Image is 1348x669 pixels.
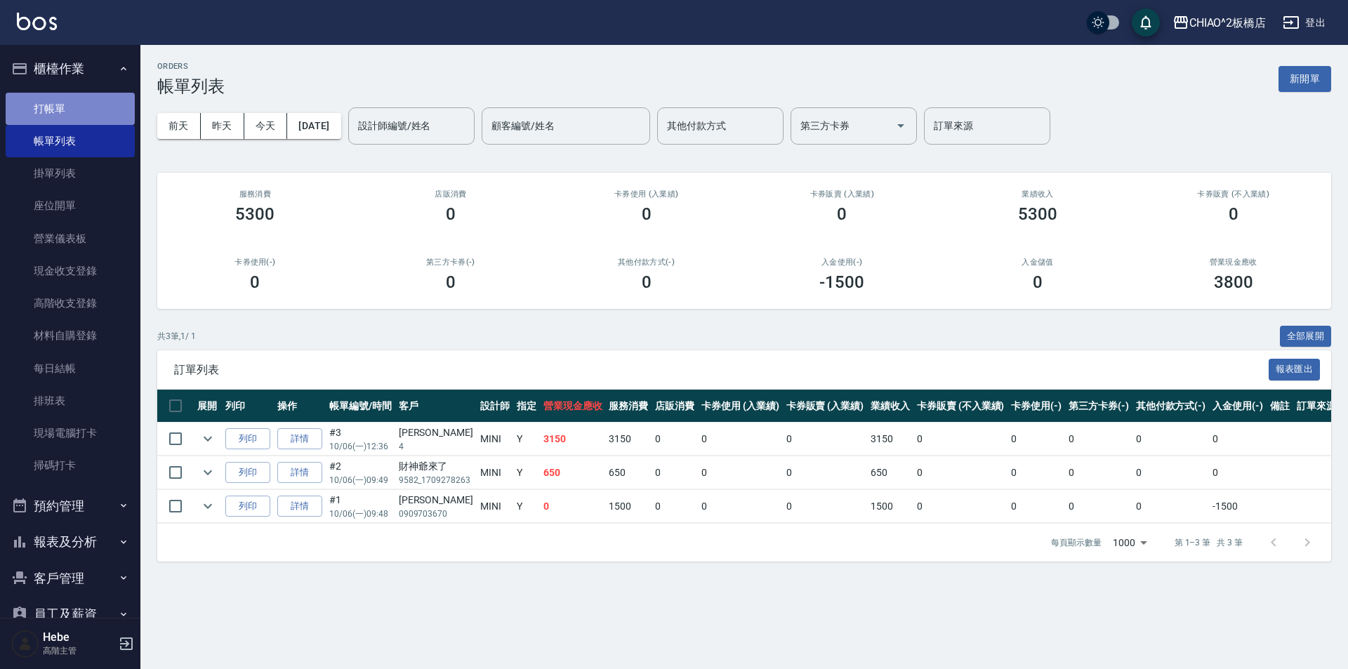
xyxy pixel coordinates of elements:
td: #2 [326,456,395,489]
button: expand row [197,462,218,483]
td: MINI [477,423,513,456]
p: 0909703670 [399,508,473,520]
td: -1500 [1209,490,1267,523]
a: 排班表 [6,385,135,417]
td: 650 [605,456,652,489]
p: 高階主管 [43,644,114,657]
th: 展開 [194,390,222,423]
a: 新開單 [1278,72,1331,85]
img: Logo [17,13,57,30]
td: 1500 [867,490,913,523]
td: 0 [1065,490,1132,523]
button: 櫃檯作業 [6,51,135,87]
td: 0 [698,423,783,456]
td: 0 [1132,456,1210,489]
td: 0 [540,490,606,523]
a: 高階收支登錄 [6,287,135,319]
h3: 0 [1229,204,1238,224]
div: CHIAO^2板橋店 [1189,14,1267,32]
th: 入金使用(-) [1209,390,1267,423]
h2: 卡券使用 (入業績) [565,190,727,199]
p: 9582_1709278263 [399,474,473,486]
h2: 入金儲值 [957,258,1119,267]
div: [PERSON_NAME] [399,493,473,508]
th: 卡券販賣 (入業績) [783,390,868,423]
td: 650 [867,456,913,489]
td: 0 [913,490,1007,523]
p: 共 3 筆, 1 / 1 [157,330,196,343]
td: 0 [1209,456,1267,489]
td: MINI [477,490,513,523]
td: Y [513,456,540,489]
td: #3 [326,423,395,456]
td: Y [513,490,540,523]
th: 店販消費 [652,390,698,423]
a: 詳情 [277,496,322,517]
a: 打帳單 [6,93,135,125]
th: 服務消費 [605,390,652,423]
img: Person [11,630,39,658]
th: 其他付款方式(-) [1132,390,1210,423]
th: 客戶 [395,390,477,423]
button: save [1132,8,1160,37]
th: 操作 [274,390,326,423]
button: [DATE] [287,113,341,139]
button: 列印 [225,496,270,517]
td: 0 [1065,423,1132,456]
a: 帳單列表 [6,125,135,157]
button: 今天 [244,113,288,139]
a: 營業儀表板 [6,223,135,255]
button: 列印 [225,428,270,450]
h3: 5300 [235,204,275,224]
h3: 0 [642,272,652,292]
h2: 第三方卡券(-) [370,258,532,267]
th: 訂單來源 [1293,390,1340,423]
button: 員工及薪資 [6,596,135,632]
h3: 0 [837,204,847,224]
button: 昨天 [201,113,244,139]
h3: 0 [250,272,260,292]
td: 0 [652,423,698,456]
td: 0 [1132,423,1210,456]
button: 全部展開 [1280,326,1332,347]
a: 現金收支登錄 [6,255,135,287]
h3: 0 [1033,272,1043,292]
button: 列印 [225,462,270,484]
th: 指定 [513,390,540,423]
td: 0 [1065,456,1132,489]
h3: 0 [642,204,652,224]
td: 0 [783,423,868,456]
h2: 其他付款方式(-) [565,258,727,267]
h2: 營業現金應收 [1152,258,1314,267]
h3: 3800 [1214,272,1253,292]
td: 0 [1209,423,1267,456]
th: 業績收入 [867,390,913,423]
a: 現場電腦打卡 [6,417,135,449]
button: 報表及分析 [6,524,135,560]
td: 0 [1132,490,1210,523]
td: 0 [698,490,783,523]
a: 詳情 [277,428,322,450]
button: expand row [197,428,218,449]
h2: 卡券販賣 (不入業績) [1152,190,1314,199]
p: 10/06 (一) 12:36 [329,440,392,453]
td: 0 [1007,490,1065,523]
a: 掃碼打卡 [6,449,135,482]
td: MINI [477,456,513,489]
h3: 0 [446,204,456,224]
h2: 卡券販賣 (入業績) [761,190,923,199]
th: 帳單編號/時間 [326,390,395,423]
h2: ORDERS [157,62,225,71]
th: 備註 [1267,390,1293,423]
a: 材料自購登錄 [6,319,135,352]
button: 前天 [157,113,201,139]
a: 報表匯出 [1269,362,1321,376]
p: 10/06 (一) 09:49 [329,474,392,486]
button: 預約管理 [6,488,135,524]
td: 0 [783,490,868,523]
th: 卡券使用(-) [1007,390,1065,423]
h2: 入金使用(-) [761,258,923,267]
th: 第三方卡券(-) [1065,390,1132,423]
button: 登出 [1277,10,1331,36]
h3: 0 [446,272,456,292]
